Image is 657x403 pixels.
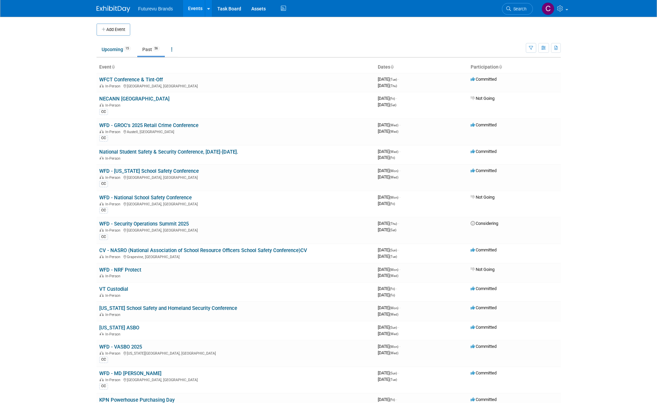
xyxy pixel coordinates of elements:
[100,332,104,335] img: In-Person Event
[100,130,104,133] img: In-Person Event
[105,351,122,356] span: In-Person
[542,2,554,15] img: CHERYL CLOWES
[375,62,468,73] th: Dates
[99,370,161,376] a: WFD - MD [PERSON_NAME]
[390,306,398,310] span: (Mon)
[99,267,141,273] a: WFD - NRF Protect
[378,96,397,101] span: [DATE]
[99,286,128,292] a: VT Custodial
[100,255,104,258] img: In-Person Event
[471,77,497,82] span: Committed
[471,247,497,252] span: Committed
[105,84,122,88] span: In-Person
[99,149,238,155] a: National Student Safety & Security Conference, [DATE]-[DATE].
[105,332,122,336] span: In-Person
[100,84,104,87] img: In-Person Event
[399,305,400,310] span: -
[105,313,122,317] span: In-Person
[390,84,397,88] span: (Thu)
[100,293,104,297] img: In-Person Event
[100,228,104,232] img: In-Person Event
[99,305,237,311] a: [US_STATE] School Safety and Homeland Security Conference
[100,103,104,107] img: In-Person Event
[105,130,122,134] span: In-Person
[152,46,160,51] span: 56
[390,378,397,381] span: (Tue)
[105,293,122,298] span: In-Person
[100,351,104,355] img: In-Person Event
[105,228,122,233] span: In-Person
[97,62,375,73] th: Event
[123,46,131,51] span: 15
[378,305,400,310] span: [DATE]
[396,397,397,402] span: -
[105,175,122,180] span: In-Person
[99,181,108,187] div: CC
[99,96,170,102] a: NECANN [GEOGRAPHIC_DATA]
[100,274,104,277] img: In-Person Event
[378,155,395,160] span: [DATE]
[502,3,533,15] a: Search
[378,149,400,154] span: [DATE]
[99,129,372,134] div: Austell, [GEOGRAPHIC_DATA]
[378,195,400,200] span: [DATE]
[105,202,122,206] span: In-Person
[99,234,108,240] div: CC
[99,377,372,382] div: [GEOGRAPHIC_DATA], [GEOGRAPHIC_DATA]
[99,325,139,331] a: [US_STATE] ASBO
[99,207,108,213] div: CC
[97,6,130,12] img: ExhibitDay
[378,201,395,206] span: [DATE]
[378,292,395,297] span: [DATE]
[378,312,398,317] span: [DATE]
[105,255,122,259] span: In-Person
[390,345,398,349] span: (Mon)
[399,344,400,349] span: -
[390,293,395,297] span: (Fri)
[99,168,199,174] a: WFD - [US_STATE] School Safety Conference
[378,174,398,179] span: [DATE]
[471,344,497,349] span: Committed
[398,370,399,375] span: -
[378,247,399,252] span: [DATE]
[99,350,372,356] div: [US_STATE][GEOGRAPHIC_DATA], [GEOGRAPHIC_DATA]
[390,175,398,179] span: (Wed)
[471,286,497,291] span: Committed
[390,255,397,258] span: (Tue)
[378,286,397,291] span: [DATE]
[398,325,399,330] span: -
[471,221,498,226] span: Considering
[390,274,398,278] span: (Wed)
[378,350,398,355] span: [DATE]
[499,64,502,70] a: Sort by Participation Type
[390,196,398,199] span: (Mon)
[378,77,399,82] span: [DATE]
[99,135,108,141] div: CC
[378,122,400,127] span: [DATE]
[100,156,104,160] img: In-Person Event
[97,24,130,36] button: Add Event
[99,344,142,350] a: WFD - VASBO 2025
[396,286,397,291] span: -
[390,326,397,329] span: (Sun)
[471,325,497,330] span: Committed
[471,122,497,127] span: Committed
[468,62,561,73] th: Participation
[399,195,400,200] span: -
[99,383,108,389] div: CC
[471,397,497,402] span: Committed
[399,267,400,272] span: -
[99,195,192,201] a: WFD - National School Safety Conference
[471,305,497,310] span: Committed
[99,122,198,128] a: WFD - GROC's 2025 Retail Crime Conference
[99,201,372,206] div: [GEOGRAPHIC_DATA], [GEOGRAPHIC_DATA]
[398,77,399,82] span: -
[378,344,400,349] span: [DATE]
[111,64,115,70] a: Sort by Event Name
[100,378,104,381] img: In-Person Event
[390,103,396,107] span: (Sat)
[390,130,398,133] span: (Wed)
[105,274,122,278] span: In-Person
[390,156,395,160] span: (Fri)
[105,156,122,161] span: In-Person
